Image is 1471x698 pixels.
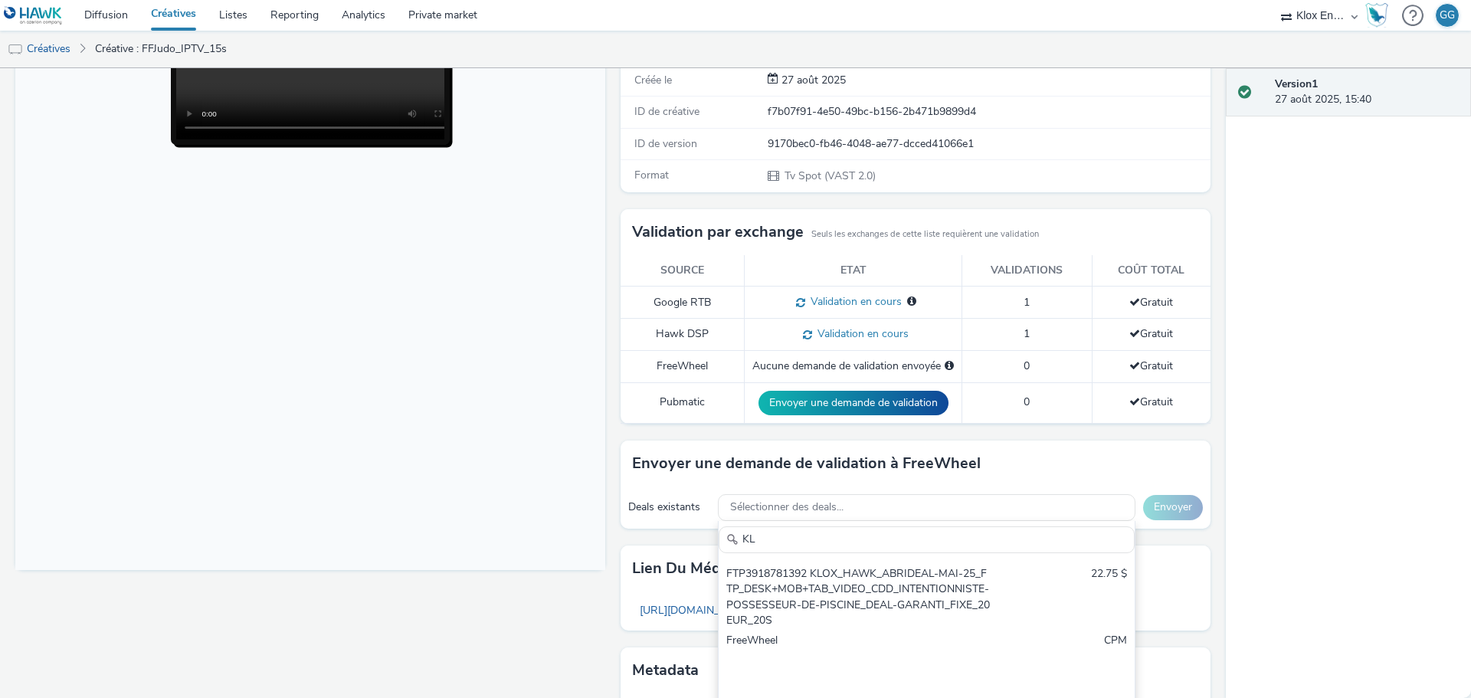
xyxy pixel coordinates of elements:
div: GG [1440,4,1455,27]
th: Source [621,255,745,287]
a: Hawk Academy [1365,3,1394,28]
span: Tv Spot (VAST 2.0) [783,169,876,183]
span: Validation en cours [805,294,902,309]
span: 1 [1024,295,1030,310]
div: 9170bec0-fb46-4048-ae77-dcced41066e1 [768,136,1209,152]
div: f7b07f91-4e50-49bc-b156-2b471b9899d4 [768,104,1209,120]
div: Deals existants [628,500,710,515]
span: Créée le [634,73,672,87]
div: FreeWheel [726,633,991,696]
div: Sélectionnez un deal ci-dessous et cliquez sur Envoyer pour envoyer une demande de validation à F... [945,359,954,374]
small: Seuls les exchanges de cette liste requièrent une validation [811,228,1039,241]
strong: Version 1 [1275,77,1318,91]
span: Sélectionner des deals... [730,501,844,514]
th: Validations [962,255,1093,287]
th: Coût total [1092,255,1211,287]
div: CPM [1104,633,1127,696]
td: Google RTB [621,287,745,319]
input: Search...... [719,526,1135,553]
img: tv [8,42,23,57]
td: FreeWheel [621,351,745,382]
img: Hawk Academy [1365,3,1388,28]
h3: Envoyer une demande de validation à FreeWheel [632,452,981,475]
span: 27 août 2025 [778,73,846,87]
span: Format [634,168,669,182]
div: Création 27 août 2025, 15:40 [778,73,846,88]
span: ID de version [634,136,697,151]
div: Aucune demande de validation envoyée [752,359,954,374]
span: Gratuit [1129,295,1173,310]
span: Validation en cours [812,326,909,341]
td: Hawk DSP [621,319,745,351]
span: Gratuit [1129,359,1173,373]
div: 27 août 2025, 15:40 [1275,77,1459,108]
h3: Metadata [632,659,699,682]
span: 0 [1024,359,1030,373]
span: 1 [1024,326,1030,341]
h3: Validation par exchange [632,221,804,244]
div: FTP3918781392 KLOX_HAWK_ABRIDEAL-MAI-25_FTP_DESK+MOB+TAB_VIDEO_CDD_INTENTIONNISTE-POSSESSEUR-DE-P... [726,566,991,629]
span: Gratuit [1129,395,1173,409]
button: Envoyer une demande de validation [758,391,948,415]
a: Créative : FFJudo_IPTV_15s [87,31,234,67]
h3: Lien du média [632,557,733,580]
button: Envoyer [1143,495,1203,519]
th: Etat [745,255,962,287]
span: 0 [1024,395,1030,409]
img: undefined Logo [4,6,63,25]
div: 22.75 $ [1091,566,1127,629]
span: Gratuit [1129,326,1173,341]
td: Pubmatic [621,382,745,423]
span: ID de créative [634,104,699,119]
a: [URL][DOMAIN_NAME][DOMAIN_NAME] [632,595,847,625]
